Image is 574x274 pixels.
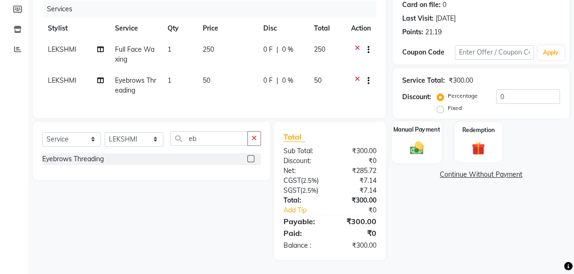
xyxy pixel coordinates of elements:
span: LEKSHMI [48,76,77,85]
div: [DATE] [436,14,456,23]
span: 1 [168,45,171,54]
div: ₹0 [330,227,383,239]
label: Redemption [462,126,495,134]
span: | [276,45,278,55]
div: ₹300.00 [330,241,383,251]
div: Discount: [276,156,330,166]
div: Eyebrows Threading [42,154,104,164]
div: Balance : [276,241,330,251]
span: 0 % [282,45,293,55]
th: Price [197,18,258,39]
span: | [276,76,278,86]
th: Stylist [42,18,109,39]
div: ₹300.00 [449,76,473,86]
div: 21.19 [425,27,442,37]
img: _gift.svg [467,140,489,157]
div: Last Visit: [402,14,434,23]
div: Discount: [402,92,431,102]
span: 250 [314,45,325,54]
button: Apply [537,46,564,60]
th: Total [308,18,345,39]
div: ₹300.00 [330,196,383,205]
span: SGST [283,186,300,195]
label: Percentage [448,92,478,100]
span: Eyebrows Threading [115,76,156,94]
th: Action [345,18,376,39]
div: Payable: [276,216,330,227]
a: Add Tip [276,205,339,215]
span: 250 [203,45,214,54]
span: 2.5% [303,177,317,184]
div: ( ) [276,176,330,186]
span: 50 [314,76,321,85]
div: Sub Total: [276,146,330,156]
th: Service [109,18,162,39]
th: Disc [258,18,308,39]
span: Total [283,132,305,142]
div: ₹7.14 [330,176,383,186]
input: Search or Scan [170,131,248,146]
div: Services [43,0,383,18]
div: ₹300.00 [330,146,383,156]
span: 0 F [263,76,273,86]
a: Continue Without Payment [395,170,567,180]
span: CGST [283,176,301,185]
th: Qty [162,18,197,39]
div: Points: [402,27,423,37]
div: Net: [276,166,330,176]
div: Paid: [276,227,330,239]
div: Service Total: [402,76,445,86]
span: Full Face Waxing [115,45,154,63]
span: 50 [203,76,210,85]
span: 0 F [263,45,273,55]
div: ₹0 [339,205,383,215]
div: ₹300.00 [330,216,383,227]
div: ₹7.14 [330,186,383,196]
div: Coupon Code [402,47,455,57]
div: ₹285.72 [330,166,383,176]
span: 2.5% [302,187,316,194]
div: ₹0 [330,156,383,166]
div: ( ) [276,186,330,196]
label: Fixed [448,104,462,112]
img: _cash.svg [406,140,428,156]
span: LEKSHMI [48,45,77,54]
div: Total: [276,196,330,205]
label: Manual Payment [393,125,440,134]
span: 1 [168,76,171,85]
input: Enter Offer / Coupon Code [455,45,534,60]
span: 0 % [282,76,293,86]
